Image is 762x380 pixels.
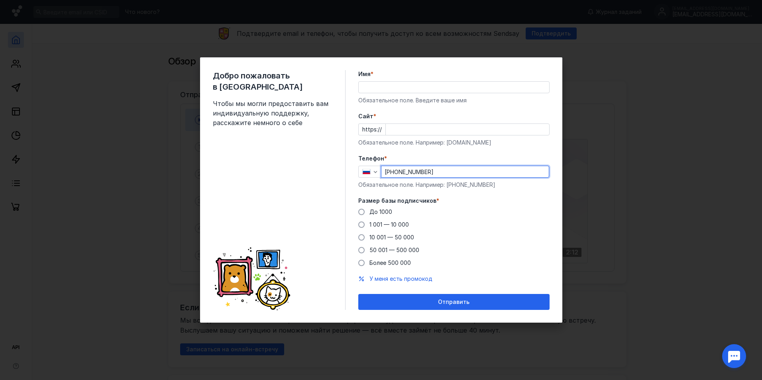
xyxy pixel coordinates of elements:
span: Телефон [358,155,384,163]
span: Cайт [358,112,373,120]
button: Отправить [358,294,550,310]
button: У меня есть промокод [369,275,432,283]
span: Чтобы мы могли предоставить вам индивидуальную поддержку, расскажите немного о себе [213,99,332,127]
span: Размер базы подписчиков [358,197,436,205]
span: 50 001 — 500 000 [369,247,419,253]
span: Отправить [438,299,469,306]
span: У меня есть промокод [369,275,432,282]
span: 10 001 — 50 000 [369,234,414,241]
div: Обязательное поле. Введите ваше имя [358,96,550,104]
span: До 1000 [369,208,392,215]
div: Обязательное поле. Например: [DOMAIN_NAME] [358,139,550,147]
div: Обязательное поле. Например: [PHONE_NUMBER] [358,181,550,189]
span: Более 500 000 [369,259,411,266]
span: 1 001 — 10 000 [369,221,409,228]
span: Имя [358,70,371,78]
span: Добро пожаловать в [GEOGRAPHIC_DATA] [213,70,332,92]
